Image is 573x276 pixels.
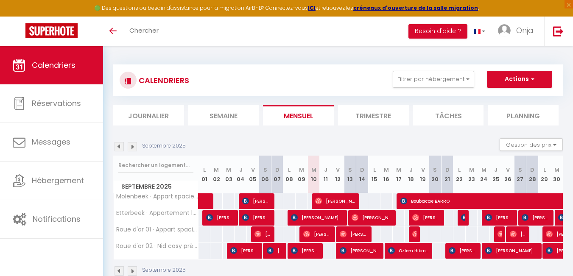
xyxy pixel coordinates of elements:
[393,71,474,88] button: Filtrer par hébergement
[308,4,316,11] a: ICI
[412,209,441,226] span: [PERSON_NAME]
[32,98,81,109] span: Réservations
[206,209,235,226] span: [PERSON_NAME]
[388,243,429,259] span: Ozlem Hıkmetoglu
[332,156,344,193] th: 12
[445,166,450,174] abbr: D
[373,166,376,174] abbr: L
[340,226,369,242] span: [PERSON_NAME]
[518,166,522,174] abbr: S
[488,105,559,125] li: Planning
[368,156,380,193] th: 15
[538,156,551,193] th: 29
[514,156,526,193] th: 27
[502,156,514,193] th: 26
[340,243,381,259] span: [PERSON_NAME] Petite
[259,156,271,193] th: 06
[433,166,437,174] abbr: S
[481,166,486,174] abbr: M
[235,156,247,193] th: 04
[271,156,283,193] th: 07
[239,166,243,174] abbr: J
[114,181,198,193] span: Septembre 2025
[478,156,490,193] th: 24
[441,156,453,193] th: 21
[384,166,389,174] abbr: M
[506,166,510,174] abbr: V
[412,226,416,242] span: A Capacitación
[360,166,364,174] abbr: D
[494,166,498,174] abbr: J
[32,175,84,186] span: Hébergement
[223,156,235,193] th: 03
[275,166,280,174] abbr: D
[487,71,552,88] button: Actions
[113,105,184,125] li: Journalier
[338,105,409,125] li: Trimestre
[137,71,189,90] h3: CALENDRIERS
[203,166,206,174] abbr: L
[492,17,544,46] a: ... Onja
[142,142,186,150] p: Septembre 2025
[307,156,320,193] th: 10
[396,166,401,174] abbr: M
[291,243,320,259] span: [PERSON_NAME]
[33,214,81,224] span: Notifications
[254,226,271,242] span: [PERSON_NAME]
[188,105,259,125] li: Semaine
[408,24,467,39] button: Besoin d'aide ?
[469,166,474,174] abbr: M
[421,166,425,174] abbr: V
[32,137,70,147] span: Messages
[356,156,369,193] th: 14
[263,105,334,125] li: Mensuel
[449,243,478,259] span: [PERSON_NAME] [PERSON_NAME]
[283,156,296,193] th: 08
[115,210,200,216] span: Etterbeek · Appartement lumineux avec jardin proche du centre
[490,156,502,193] th: 25
[296,156,308,193] th: 09
[485,243,539,259] span: [PERSON_NAME]
[299,166,304,174] abbr: M
[553,26,564,36] img: logout
[142,266,186,274] p: Septembre 2025
[409,166,413,174] abbr: J
[336,166,340,174] abbr: V
[115,226,200,233] span: Roue d'or 01 · Appart spacieux Centre [GEOGRAPHIC_DATA] - 4 Pers
[242,193,271,209] span: [PERSON_NAME]
[251,166,255,174] abbr: V
[32,60,75,70] span: Calendriers
[324,166,327,174] abbr: J
[353,4,478,11] a: créneaux d'ouverture de la salle migration
[498,226,502,242] span: [PERSON_NAME]
[530,166,534,174] abbr: D
[320,156,332,193] th: 11
[118,158,193,173] input: Rechercher un logement...
[210,156,223,193] th: 02
[267,243,283,259] span: [PERSON_NAME]
[458,166,461,174] abbr: L
[344,156,356,193] th: 13
[554,166,559,174] abbr: M
[129,26,159,35] span: Chercher
[115,243,200,249] span: Roue d'or 02 · Nid cosy près de la [GEOGRAPHIC_DATA]
[380,156,393,193] th: 16
[214,166,219,174] abbr: M
[311,166,316,174] abbr: M
[405,156,417,193] th: 18
[466,156,478,193] th: 23
[393,156,405,193] th: 17
[429,156,442,193] th: 20
[461,209,465,226] span: [PERSON_NAME]
[413,105,484,125] li: Tâches
[485,209,514,226] span: [PERSON_NAME]
[226,166,231,174] abbr: M
[543,166,546,174] abbr: L
[263,166,267,174] abbr: S
[123,17,165,46] a: Chercher
[526,156,539,193] th: 28
[551,156,563,193] th: 30
[288,166,291,174] abbr: L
